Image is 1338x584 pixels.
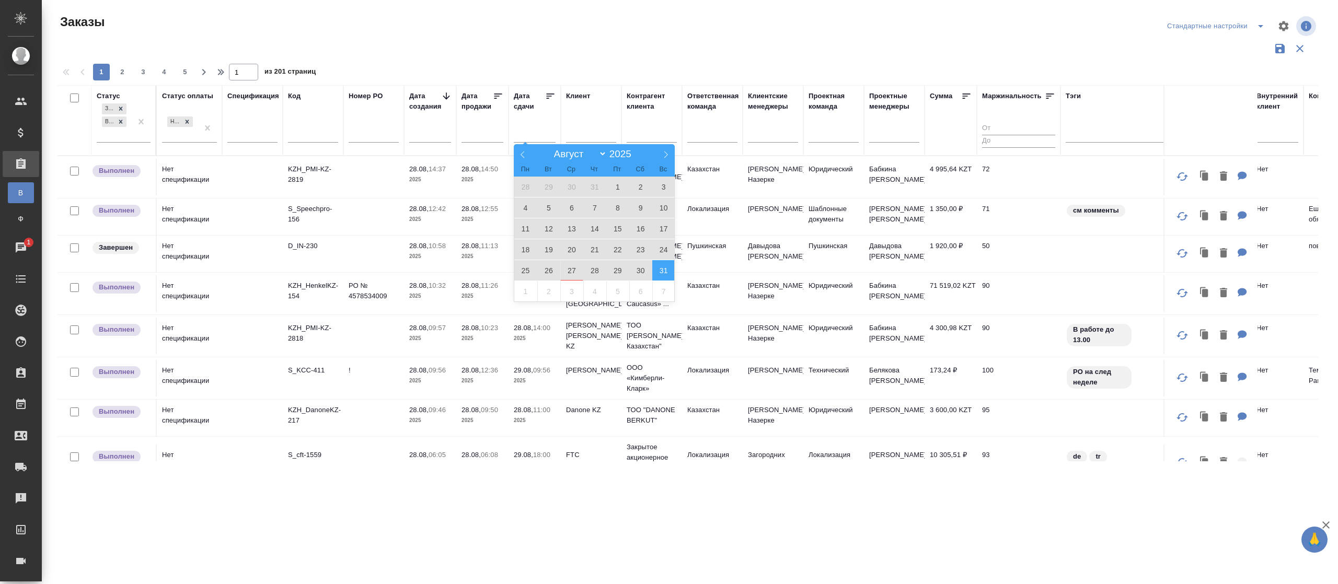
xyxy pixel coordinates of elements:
span: Август 25, 2025 [514,260,537,281]
p: 09:56 [533,366,550,374]
p: 2025 [514,376,556,386]
p: ООО «Кимберли-Кларк» [627,363,677,394]
p: 2025 [514,460,556,471]
span: Июль 28, 2025 [514,177,537,197]
p: 2025 [409,333,451,344]
td: Загородних Виктория [743,445,803,481]
div: Выставляет ПМ после сдачи и проведения начислений. Последний этап для ПМа [91,450,151,464]
p: Выполнен [99,451,134,462]
button: 2 [114,64,131,80]
button: Клонировать [1195,243,1215,264]
span: Август 5, 2025 [537,197,560,218]
p: ТОО [PERSON_NAME] Казахстан" [627,161,677,193]
div: В работе до 13.00 [1066,323,1181,347]
td: 90 [977,275,1060,312]
button: Обновить [1170,323,1195,348]
button: 5 [177,64,193,80]
button: 🙏 [1301,527,1328,553]
span: Август 30, 2025 [629,260,652,281]
td: Давыдова [PERSON_NAME] [864,236,925,272]
button: Клонировать [1195,206,1215,227]
button: Клонировать [1195,166,1215,188]
p: см комменты [1073,205,1119,216]
p: 2025 [462,415,503,426]
div: Номер PO [349,91,383,101]
div: Статус [97,91,120,101]
a: В [8,182,34,203]
td: [PERSON_NAME] [743,360,803,396]
p: [PERSON_NAME] [PERSON_NAME] [627,241,677,262]
td: Казахстан [682,275,743,312]
input: Год [607,148,640,160]
p: 28.08, [462,366,481,374]
div: Выставляет ПМ после сдачи и проведения начислений. Последний этап для ПМа [91,281,151,295]
p: 10:58 [429,242,446,250]
td: 1 350,00 ₽ [925,198,977,235]
p: Нет [1256,405,1298,415]
td: Нет спецификации [157,275,222,312]
span: Август 4, 2025 [514,197,537,218]
div: Выполнен [102,116,115,127]
span: Август 10, 2025 [652,197,675,218]
p: 28.08, [409,451,429,459]
span: Посмотреть информацию [1296,16,1318,36]
p: 28.08, [514,324,533,332]
div: Выставляет ПМ после сдачи и проведения начислений. Последний этап для ПМа [91,204,151,218]
td: Давыдова [PERSON_NAME] [743,236,803,272]
td: Казахстан [682,400,743,436]
td: 4 300,98 KZT [925,318,977,354]
p: 28.08, [462,242,481,250]
p: 10:23 [481,324,498,332]
td: [PERSON_NAME] [PERSON_NAME] [864,198,925,235]
p: FTC [566,450,616,460]
p: 12:42 [429,205,446,213]
span: из 201 страниц [264,65,316,80]
span: Август 7, 2025 [583,197,606,218]
p: Выполнен [99,367,134,377]
td: 100 [977,360,1060,396]
span: 5 [177,67,193,77]
button: Для КМ: повторное заверение D_IN-213 [1232,243,1252,264]
p: 2025 [462,214,503,225]
span: Август 3, 2025 [652,177,675,197]
span: Август 24, 2025 [652,239,675,260]
div: Тэги [1066,91,1081,101]
td: Нет спецификации [157,360,222,396]
p: 2025 [462,460,503,471]
button: Обновить [1170,241,1195,266]
p: Закрытое акционерное общество «ЗОЛОТА... [627,442,677,484]
div: Завершен [102,103,115,114]
td: [PERSON_NAME] [864,400,925,436]
td: [PERSON_NAME] [743,198,803,235]
p: Нет [1256,241,1298,251]
p: Выполнен [99,205,134,216]
p: 28.08, [409,242,429,250]
p: S_KCC-411 [288,365,338,376]
p: 28.08, [462,324,481,332]
span: Вт [537,166,560,173]
div: de, tr [1066,450,1181,464]
button: Удалить [1215,367,1232,389]
td: Пушкинская [803,236,864,272]
p: 09:50 [481,406,498,414]
button: Обновить [1170,450,1195,475]
p: 2025 [462,251,503,262]
p: 2025 [514,415,556,426]
td: Казахстан [682,159,743,195]
span: Чт [583,166,606,173]
td: Нет спецификации [157,198,222,235]
div: Выставляет ПМ после сдачи и проведения начислений. Последний этап для ПМа [91,323,151,337]
button: Клонировать [1195,452,1215,473]
span: Август 13, 2025 [560,218,583,239]
div: Выставляет ПМ после сдачи и проведения начислений. Последний этап для ПМа [91,365,151,379]
td: Белякова [PERSON_NAME] [864,360,925,396]
td: Бабкина [PERSON_NAME] [864,318,925,354]
td: Бабкина [PERSON_NAME] [864,159,925,195]
span: Июль 30, 2025 [560,177,583,197]
div: Контрагент клиента [627,91,677,112]
td: РО № 4578534009 [343,275,404,312]
span: Ф [13,214,29,224]
td: 10 305,51 ₽ [925,445,977,481]
td: Юридический [803,318,864,354]
td: Локализация [682,445,743,481]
